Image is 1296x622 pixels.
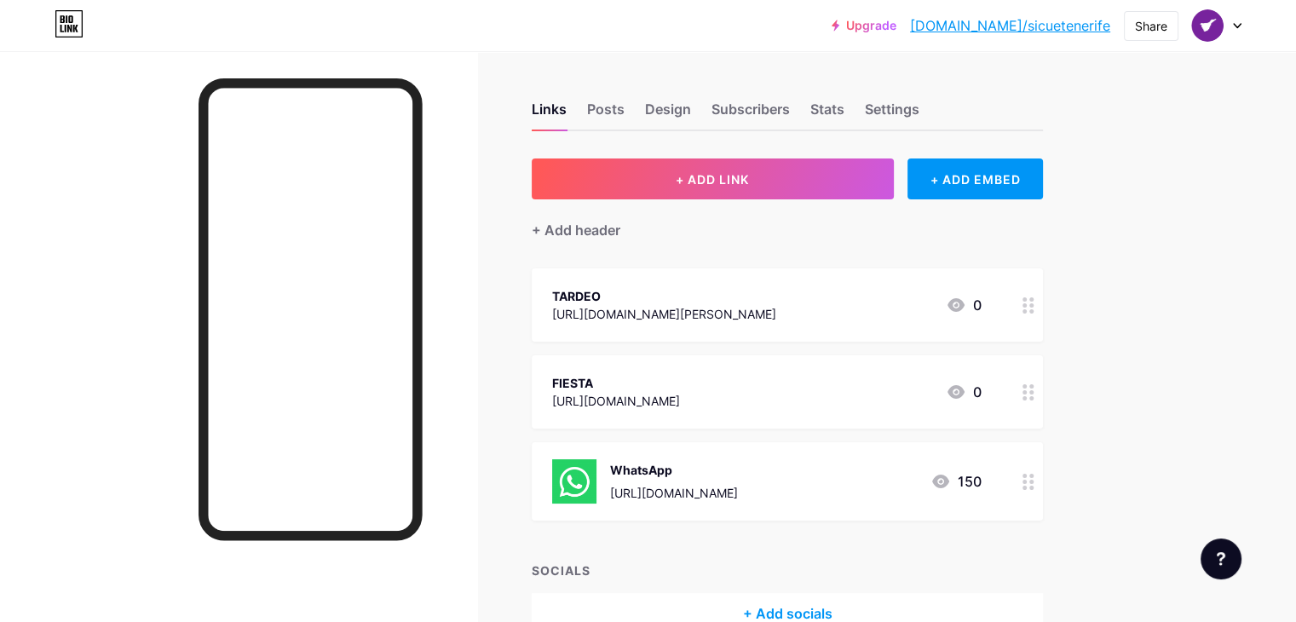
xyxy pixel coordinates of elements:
div: Settings [865,99,919,130]
div: 0 [946,295,982,315]
div: FIESTA [552,374,680,392]
div: TARDEO [552,287,776,305]
div: + ADD EMBED [907,158,1043,199]
div: 150 [930,471,982,492]
div: Posts [587,99,625,130]
div: Share [1135,17,1167,35]
div: + Add header [532,220,620,240]
div: Stats [810,99,844,130]
div: SOCIALS [532,562,1043,579]
img: sicueull [1191,9,1224,42]
div: [URL][DOMAIN_NAME] [552,392,680,410]
div: Links [532,99,567,130]
a: [DOMAIN_NAME]/sicuetenerife [910,15,1110,36]
div: [URL][DOMAIN_NAME][PERSON_NAME] [552,305,776,323]
button: + ADD LINK [532,158,894,199]
div: Subscribers [711,99,790,130]
div: [URL][DOMAIN_NAME] [610,484,738,502]
a: Upgrade [832,19,896,32]
img: WhatsApp [552,459,596,504]
div: Design [645,99,691,130]
div: WhatsApp [610,461,738,479]
span: + ADD LINK [676,172,749,187]
div: 0 [946,382,982,402]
